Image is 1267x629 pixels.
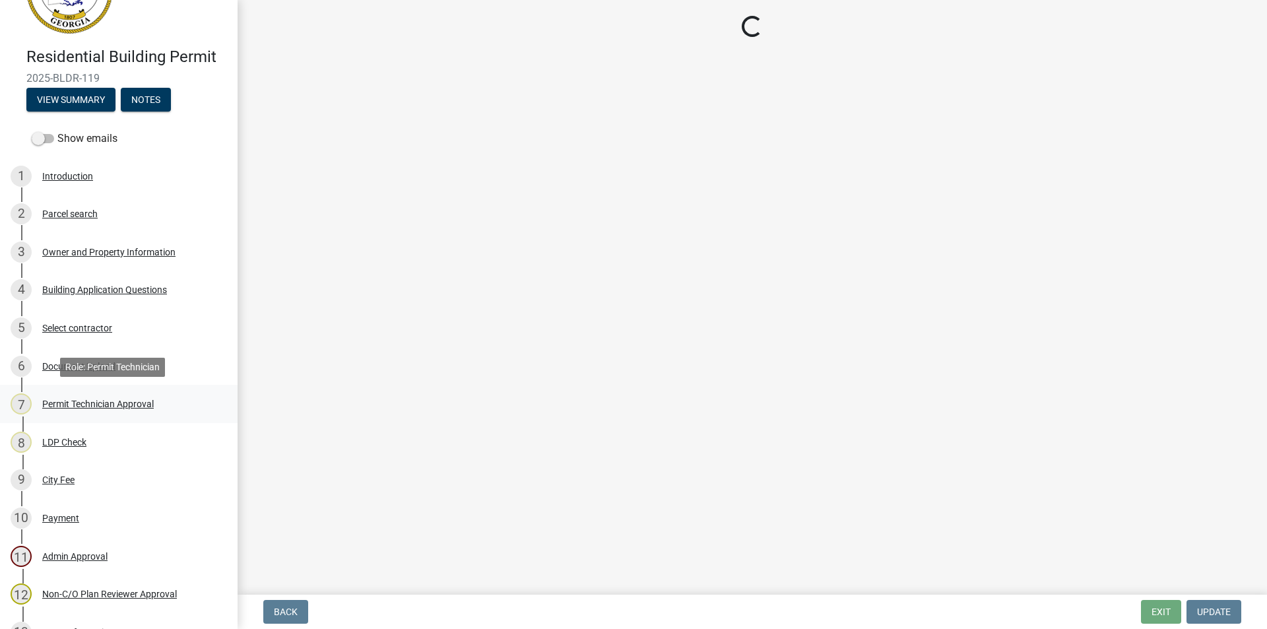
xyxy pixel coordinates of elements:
button: Notes [121,88,171,112]
button: Update [1186,600,1241,624]
div: Owner and Property Information [42,248,176,257]
div: Select contractor [42,323,112,333]
div: Role: Permit Technician [60,358,165,377]
div: Admin Approval [42,552,108,561]
button: Back [263,600,308,624]
div: 4 [11,279,32,300]
span: Update [1197,607,1231,617]
div: Permit Technician Approval [42,399,154,409]
div: Non-C/O Plan Reviewer Approval [42,589,177,599]
button: View Summary [26,88,115,112]
button: Exit [1141,600,1181,624]
div: Document Upload [42,362,115,371]
div: Payment [42,513,79,523]
h4: Residential Building Permit [26,48,227,67]
div: Parcel search [42,209,98,218]
div: City Fee [42,475,75,484]
div: 8 [11,432,32,453]
span: 2025-BLDR-119 [26,72,211,84]
div: LDP Check [42,438,86,447]
div: 1 [11,166,32,187]
wm-modal-confirm: Notes [121,95,171,106]
wm-modal-confirm: Summary [26,95,115,106]
div: 10 [11,508,32,529]
div: 5 [11,317,32,339]
div: 11 [11,546,32,567]
div: 2 [11,203,32,224]
div: 9 [11,469,32,490]
div: Introduction [42,172,93,181]
div: Building Application Questions [42,285,167,294]
label: Show emails [32,131,117,147]
span: Back [274,607,298,617]
div: 12 [11,583,32,605]
div: 3 [11,242,32,263]
div: 6 [11,356,32,377]
div: 7 [11,393,32,414]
